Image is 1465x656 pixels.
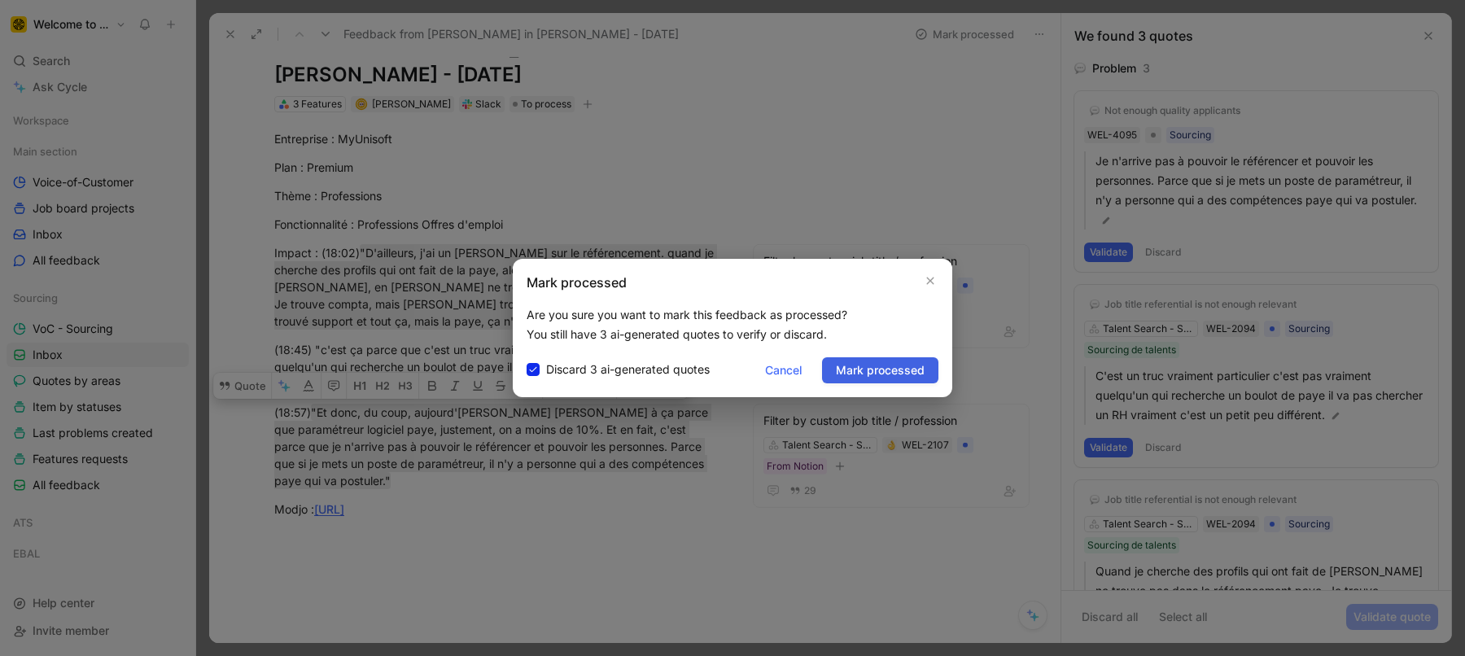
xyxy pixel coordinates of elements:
span: Cancel [765,361,802,380]
p: Are you sure you want to mark this feedback as processed? [527,305,938,325]
h2: Mark processed [527,273,627,292]
button: Cancel [751,357,816,383]
button: Mark processed [822,357,938,383]
p: You still have 3 ai-generated quotes to verify or discard. [527,325,938,344]
span: Mark processed [836,361,925,380]
span: Discard 3 ai-generated quotes [546,360,710,379]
